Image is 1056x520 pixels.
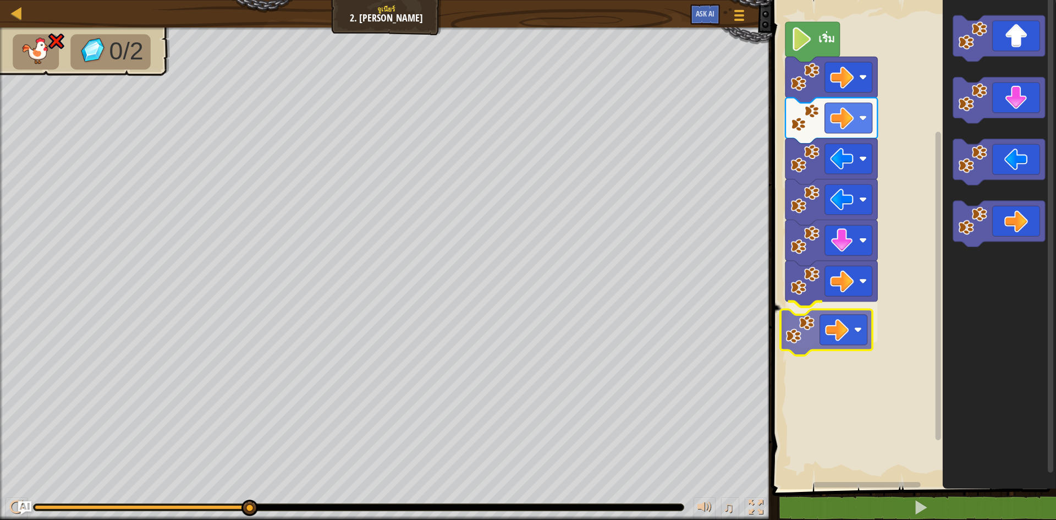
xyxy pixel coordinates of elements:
span: Ask AI [696,8,714,19]
button: แสดงเมนูเกมส์ [725,4,753,30]
button: Ask AI [690,4,720,25]
span: ♫ [723,499,734,516]
button: Ask AI [18,501,31,514]
li: เก็บอัญมณี [70,34,151,69]
button: Ctrl + P: Play [5,497,28,520]
li: Your hero must survive. [13,34,58,69]
text: เริ่ม [818,31,835,46]
span: 0/2 [109,37,143,65]
button: ♫ [721,497,740,520]
button: ปรับระดับเสียง [694,497,716,520]
button: สลับเป็นเต็มจอ [745,497,767,520]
